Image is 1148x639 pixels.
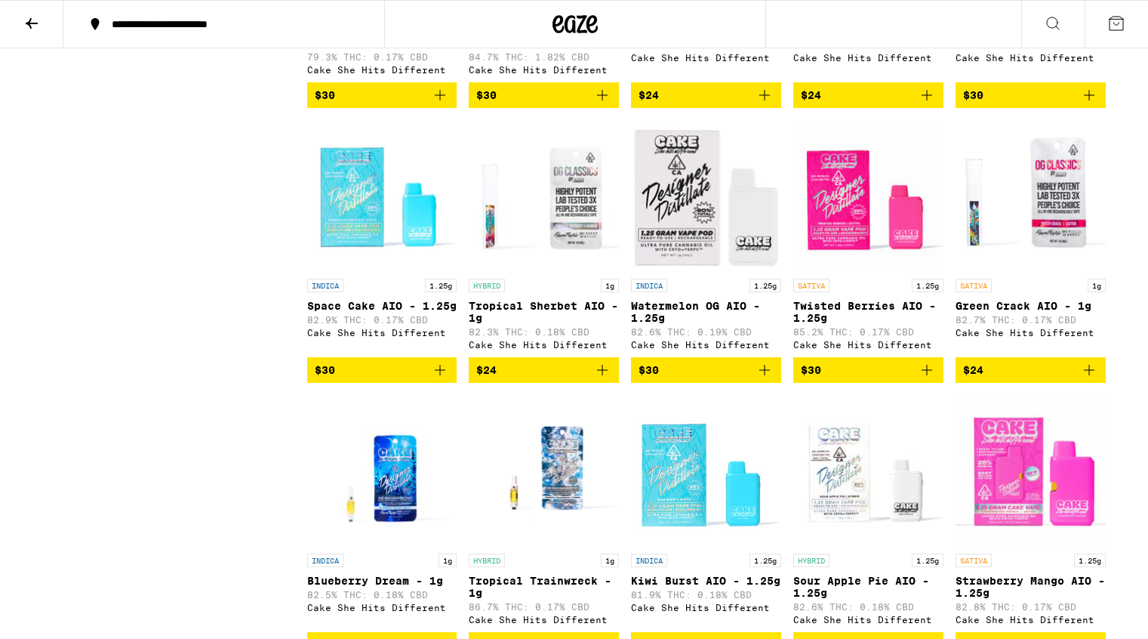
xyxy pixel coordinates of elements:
p: 1g [439,554,457,567]
a: Open page for Kiwi Burst AIO - 1.25g from Cake She Hits Different [631,395,781,632]
span: $24 [476,364,497,376]
p: 86.7% THC: 0.17% CBD [469,602,619,612]
p: 1g [601,554,619,567]
button: Add to bag [793,82,943,108]
button: Add to bag [469,82,619,108]
p: 82.9% THC: 0.17% CBD [307,315,457,325]
div: Cake She Hits Different [956,53,1106,63]
a: Open page for Green Crack AIO - 1g from Cake She Hits Different [956,120,1106,357]
span: $24 [639,89,659,101]
p: INDICA [631,554,667,567]
p: Kiwi Burst AIO - 1.25g [631,575,781,587]
div: Cake She Hits Different [307,603,457,613]
p: 1.25g [749,279,781,292]
button: Add to bag [631,82,781,108]
p: Green Crack AIO - 1g [956,300,1106,312]
div: Cake She Hits Different [631,340,781,350]
p: 1.25g [749,554,781,567]
div: Cake She Hits Different [307,328,457,338]
div: Cake She Hits Different [956,615,1106,625]
p: Twisted Berries AIO - 1.25g [793,300,943,324]
p: 1.25g [425,279,457,292]
a: Open page for Tropical Sherbet AIO - 1g from Cake She Hits Different [469,120,619,357]
a: Open page for Sour Apple Pie AIO - 1.25g from Cake She Hits Different [793,395,943,632]
p: SATIVA [793,279,829,292]
a: Open page for Watermelon OG AIO - 1.25g from Cake She Hits Different [631,120,781,357]
img: Cake She Hits Different - Blueberry Dream - 1g [307,395,457,546]
p: INDICA [307,554,343,567]
p: HYBRID [793,554,829,567]
span: $30 [315,364,335,376]
p: 82.8% THC: 0.17% CBD [956,602,1106,612]
p: SATIVA [956,279,992,292]
p: Tropical Sherbet AIO - 1g [469,300,619,324]
p: SATIVA [956,554,992,567]
span: $30 [963,89,983,101]
p: HYBRID [469,279,505,292]
div: Cake She Hits Different [956,328,1106,338]
p: 82.6% THC: 0.18% CBD [793,602,943,612]
p: 82.7% THC: 0.17% CBD [956,315,1106,325]
button: Add to bag [631,357,781,383]
p: Strawberry Mango AIO - 1.25g [956,575,1106,599]
p: 82.3% THC: 0.18% CBD [469,327,619,337]
button: Add to bag [793,357,943,383]
p: Tropical Trainwreck - 1g [469,575,619,599]
p: INDICA [631,279,667,292]
a: Open page for Strawberry Mango AIO - 1.25g from Cake She Hits Different [956,395,1106,632]
p: 84.7% THC: 1.82% CBD [469,52,619,62]
p: 85.2% THC: 0.17% CBD [793,327,943,337]
div: Cake She Hits Different [469,615,619,625]
a: Open page for Blueberry Dream - 1g from Cake She Hits Different [307,395,457,632]
span: Hi. Need any help? [9,11,109,23]
a: Open page for Space Cake AIO - 1.25g from Cake She Hits Different [307,120,457,357]
img: Cake She Hits Different - Space Cake AIO - 1.25g [307,120,457,271]
p: Space Cake AIO - 1.25g [307,300,457,312]
p: 81.9% THC: 0.18% CBD [631,590,781,600]
img: Cake She Hits Different - Kiwi Burst AIO - 1.25g [631,395,781,546]
button: Add to bag [307,357,457,383]
p: INDICA [307,279,343,292]
p: 1g [1088,279,1106,292]
div: Cake She Hits Different [793,53,943,63]
p: 1.25g [912,554,943,567]
img: Cake She Hits Different - Tropical Trainwreck - 1g [469,395,619,546]
img: Cake She Hits Different - Green Crack AIO - 1g [956,120,1106,271]
span: $30 [639,364,659,376]
p: 79.3% THC: 0.17% CBD [307,52,457,62]
div: Cake She Hits Different [469,65,619,75]
div: Cake She Hits Different [631,603,781,613]
div: Cake She Hits Different [793,340,943,350]
img: Cake She Hits Different - Twisted Berries AIO - 1.25g [793,120,943,271]
p: 82.6% THC: 0.19% CBD [631,327,781,337]
p: HYBRID [469,554,505,567]
div: Cake She Hits Different [469,340,619,350]
span: $30 [476,89,497,101]
img: Cake She Hits Different - Strawberry Mango AIO - 1.25g [956,395,1106,546]
span: $30 [801,364,821,376]
span: $24 [801,89,821,101]
span: $24 [963,364,983,376]
p: 82.5% THC: 0.18% CBD [307,590,457,600]
div: Cake She Hits Different [307,65,457,75]
p: Watermelon OG AIO - 1.25g [631,300,781,324]
img: Cake She Hits Different - Watermelon OG AIO - 1.25g [631,120,781,271]
span: $30 [315,89,335,101]
img: Cake She Hits Different - Tropical Sherbet AIO - 1g [469,120,619,271]
a: Open page for Twisted Berries AIO - 1.25g from Cake She Hits Different [793,120,943,357]
button: Add to bag [307,82,457,108]
button: Add to bag [956,82,1106,108]
a: Open page for Tropical Trainwreck - 1g from Cake She Hits Different [469,395,619,632]
p: 1g [601,279,619,292]
p: Sour Apple Pie AIO - 1.25g [793,575,943,599]
p: Blueberry Dream - 1g [307,575,457,587]
p: 1.25g [912,279,943,292]
div: Cake She Hits Different [793,615,943,625]
img: Cake She Hits Different - Sour Apple Pie AIO - 1.25g [793,395,943,546]
div: Cake She Hits Different [631,53,781,63]
p: 1.25g [1074,554,1106,567]
button: Add to bag [469,357,619,383]
button: Add to bag [956,357,1106,383]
